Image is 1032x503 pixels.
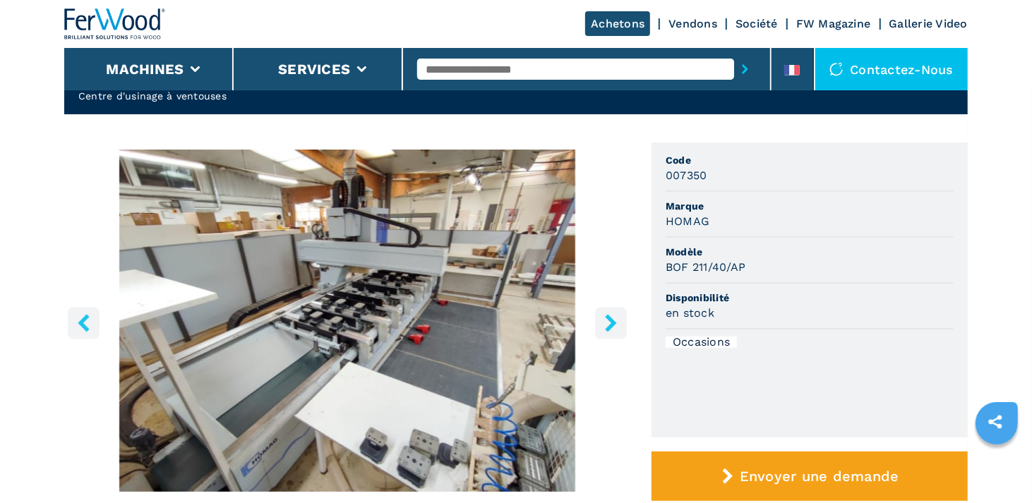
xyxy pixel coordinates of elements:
[666,337,737,348] div: Occasions
[666,259,745,275] h3: BOF 211/40/AP
[829,62,844,76] img: Contactez-nous
[64,8,166,40] img: Ferwood
[666,167,707,183] h3: 007350
[78,89,297,103] h2: Centre d'usinage à ventouses
[666,291,954,305] span: Disponibilité
[666,245,954,259] span: Modèle
[652,452,968,501] button: Envoyer une demande
[106,61,184,78] button: Machines
[666,305,714,321] h3: en stock
[734,53,756,85] button: submit-button
[972,440,1021,492] iframe: Chat
[666,213,709,229] h3: HOMAG
[978,404,1013,440] a: sharethis
[740,468,899,485] span: Envoyer une demande
[889,17,968,30] a: Gallerie Video
[68,307,100,339] button: left-button
[796,17,871,30] a: FW Magazine
[666,153,954,167] span: Code
[595,307,627,339] button: right-button
[64,150,630,492] img: Centre d'usinage à ventouses HOMAG BOF 211/40/AP
[815,48,968,90] div: Contactez-nous
[666,199,954,213] span: Marque
[278,61,350,78] button: Services
[585,11,650,36] a: Achetons
[736,17,778,30] a: Société
[64,150,630,492] div: Go to Slide 5
[668,17,717,30] a: Vendons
